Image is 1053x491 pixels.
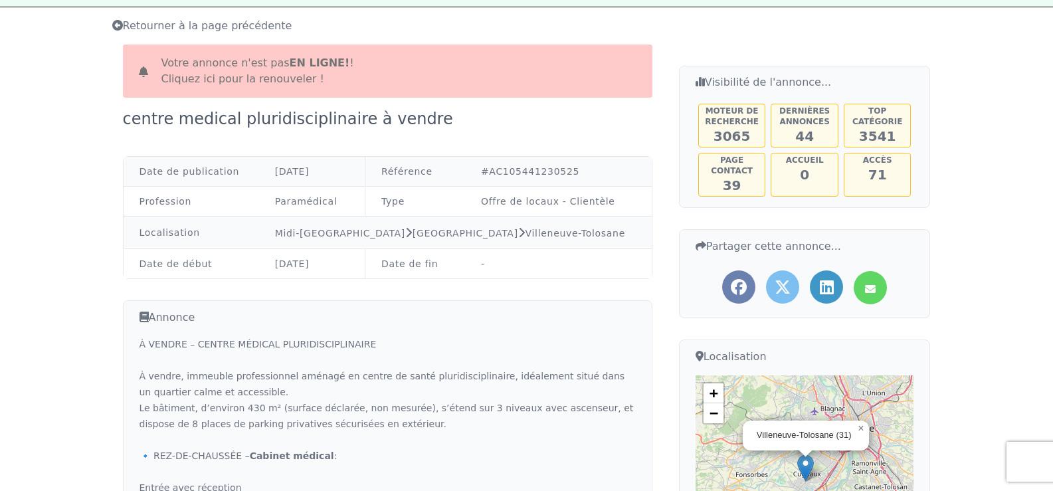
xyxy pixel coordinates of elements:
h5: Page contact [700,155,764,176]
img: Marker [797,454,814,482]
h3: Annonce [140,309,636,326]
strong: Cabinet médical [250,450,334,461]
span: 39 [723,177,741,193]
a: Partager l'annonce par mail [854,271,887,304]
a: [GEOGRAPHIC_DATA] [413,228,518,239]
td: #AC105441230525 [465,157,652,187]
a: Paramédical [275,196,337,207]
td: Type [365,187,464,217]
h5: Accueil [773,155,836,165]
a: Midi-[GEOGRAPHIC_DATA] [275,228,405,239]
a: Zoom out [704,403,723,423]
div: centre medical pluridisciplinaire à vendre [123,108,461,130]
span: 3541 [859,128,896,144]
span: Votre annonce n'est pas ! [161,55,354,87]
span: − [710,405,718,421]
span: 0 [800,167,809,183]
span: 3065 [714,128,751,144]
a: Partager l'annonce sur Facebook [722,270,755,304]
td: Date de début [124,249,259,279]
div: Villeneuve-Tolosane (31) [757,430,852,441]
span: + [710,385,718,401]
b: en ligne! [290,56,350,69]
td: Date de publication [124,157,259,187]
a: Partager l'annonce sur LinkedIn [810,270,843,304]
a: Partager l'annonce sur Twitter [766,270,799,304]
h5: Dernières annonces [773,106,836,127]
span: × [858,423,864,434]
i: Retourner à la liste [112,20,123,31]
a: Offre de locaux - Clientèle [481,196,615,207]
span: 44 [795,128,814,144]
span: 71 [868,167,887,183]
h3: Localisation [696,348,914,365]
a: Zoom in [704,383,723,403]
td: [DATE] [259,249,365,279]
a: Cliquez ici pour la renouveler ! [161,72,324,85]
td: [DATE] [259,157,365,187]
td: - [465,249,652,279]
td: Profession [124,187,259,217]
h3: Partager cette annonce... [696,238,914,254]
td: Localisation [124,217,259,249]
td: Référence [365,157,464,187]
span: Retourner à la page précédente [112,19,292,32]
h3: Visibilité de l'annonce... [696,74,914,90]
h5: Top catégorie [846,106,909,127]
a: Close popup [853,421,869,437]
td: Date de fin [365,249,464,279]
h5: Moteur de recherche [700,106,764,127]
a: Villeneuve-Tolosane [526,228,625,239]
h5: Accès [846,155,909,165]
